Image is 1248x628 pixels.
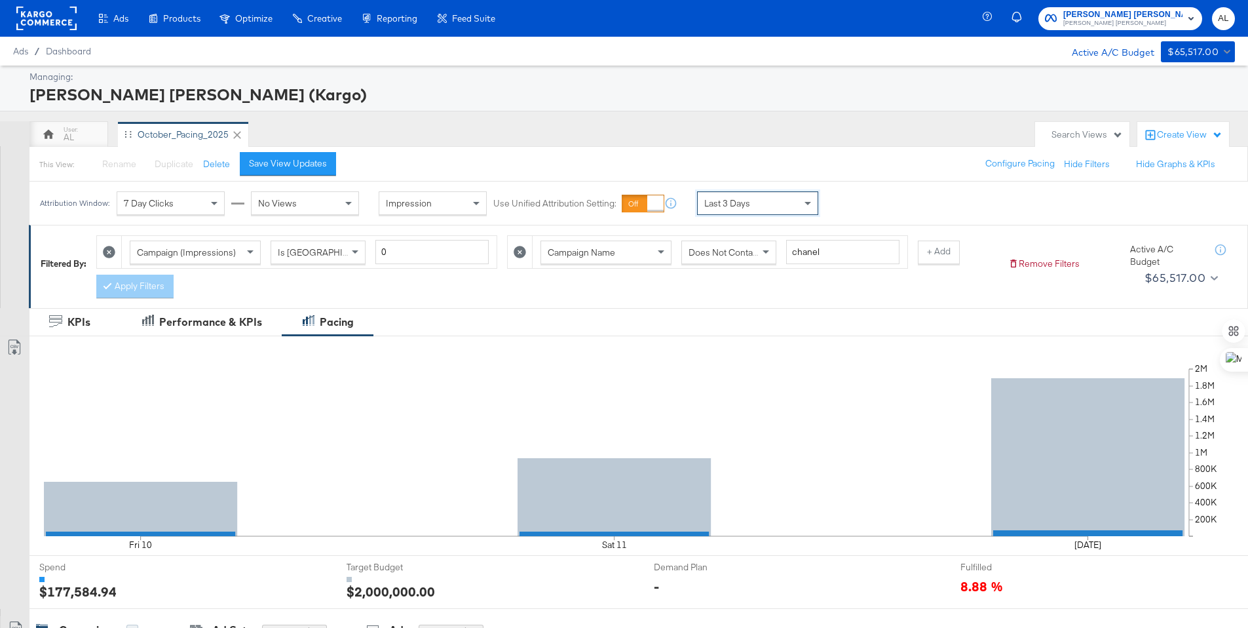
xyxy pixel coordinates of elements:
div: This View: [39,159,74,170]
span: [PERSON_NAME] [PERSON_NAME] (Kargo) [1063,8,1182,22]
span: 8.88 % [960,577,1003,595]
button: + Add [918,241,960,264]
div: AL [64,131,74,144]
span: Feed Suite [452,13,495,24]
span: 7 Day Clicks [124,197,174,209]
span: [PERSON_NAME] [PERSON_NAME] [1063,18,1182,29]
button: Save View Updates [240,152,336,176]
span: Campaign Name [548,246,615,258]
span: Does Not Contain [689,246,760,258]
text: Fri 10 [129,539,152,551]
text: [DATE] [1074,539,1101,551]
div: October_Pacing_2025 [138,128,229,141]
div: $2,000,000.00 [347,582,435,601]
a: Dashboard [46,46,91,56]
span: Campaign (Impressions) [137,246,236,258]
span: Creative [307,13,342,24]
div: Drag to reorder tab [124,130,132,138]
button: Hide Graphs & KPIs [1136,158,1215,170]
span: Last 3 Days [704,197,750,209]
div: Performance & KPIs [159,315,262,330]
div: $65,517.00 [1144,268,1205,288]
span: Optimize [235,13,273,24]
button: Configure Pacing [976,152,1064,176]
button: [PERSON_NAME] [PERSON_NAME] (Kargo)[PERSON_NAME] [PERSON_NAME] [1038,7,1202,30]
span: Target Budget [347,561,445,574]
span: Products [163,13,200,24]
span: Reporting [377,13,417,24]
div: Search Views [1051,128,1123,141]
div: Filtered By: [41,258,86,270]
span: No Views [258,197,297,209]
text: Sat 11 [602,539,627,551]
span: Is [GEOGRAPHIC_DATA] [278,246,378,258]
div: Active A/C Budget [1130,243,1202,267]
span: AL [1217,11,1230,26]
button: $65,517.00 [1139,267,1220,288]
button: Remove Filters [1008,258,1080,270]
button: Delete [203,158,230,170]
div: $177,584.94 [39,582,117,601]
span: / [28,46,46,56]
label: Use Unified Attribution Setting: [493,197,616,210]
span: Duplicate [155,158,193,170]
input: Enter a number [375,240,489,264]
div: Managing: [29,71,1232,83]
button: AL [1212,7,1235,30]
span: Spend [39,561,138,574]
div: - [654,577,659,596]
button: Hide Filters [1064,158,1110,170]
span: Ads [13,46,28,56]
span: Impression [386,197,432,209]
span: Ads [113,13,128,24]
span: Demand Plan [654,561,752,574]
input: Enter a search term [786,240,899,264]
div: KPIs [67,315,90,330]
span: Fulfilled [960,561,1059,574]
div: Active A/C Budget [1058,41,1154,61]
button: $65,517.00 [1161,41,1235,62]
div: $65,517.00 [1167,44,1219,60]
div: Attribution Window: [39,199,110,208]
div: Save View Updates [249,157,327,170]
span: Rename [102,158,136,170]
div: Pacing [320,315,354,330]
text: 2M [1195,363,1207,374]
div: [PERSON_NAME] [PERSON_NAME] (Kargo) [29,83,1232,106]
div: Create View [1157,128,1222,142]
